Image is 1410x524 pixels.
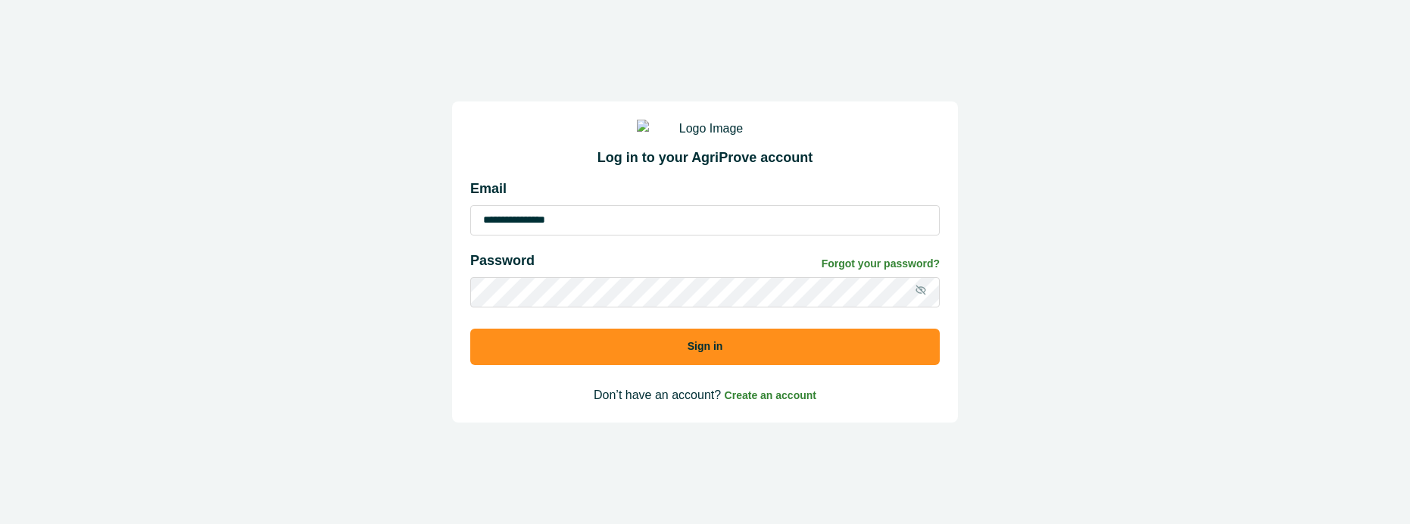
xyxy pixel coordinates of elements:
img: Logo Image [637,120,773,138]
p: Don’t have an account? [470,386,940,404]
a: Create an account [725,388,816,401]
p: Email [470,179,940,199]
p: Password [470,251,535,271]
span: Create an account [725,389,816,401]
h2: Log in to your AgriProve account [470,150,940,167]
button: Sign in [470,329,940,365]
a: Forgot your password? [822,256,940,272]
